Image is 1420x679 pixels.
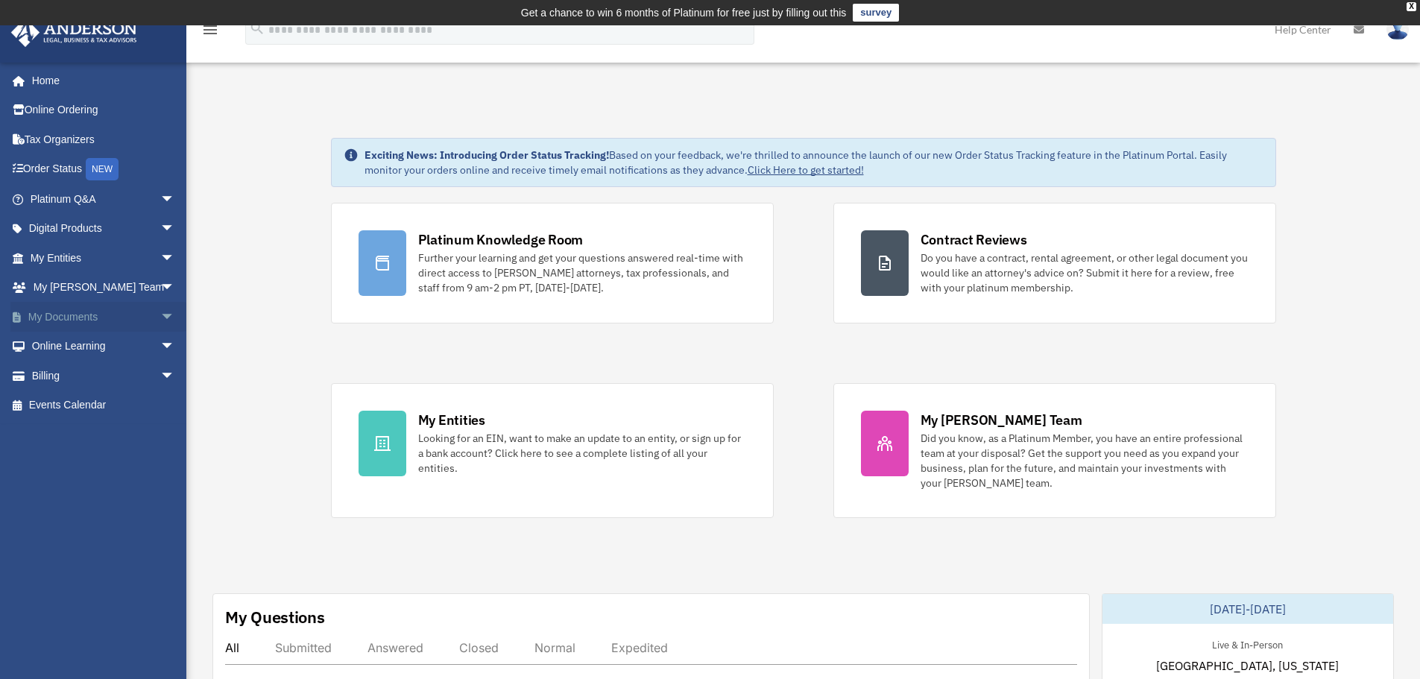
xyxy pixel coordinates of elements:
[10,361,198,391] a: Billingarrow_drop_down
[225,640,239,655] div: All
[160,361,190,391] span: arrow_drop_down
[160,332,190,362] span: arrow_drop_down
[275,640,332,655] div: Submitted
[160,273,190,303] span: arrow_drop_down
[365,148,609,162] strong: Exciting News: Introducing Order Status Tracking!
[833,203,1276,323] a: Contract Reviews Do you have a contract, rental agreement, or other legal document you would like...
[921,431,1249,490] div: Did you know, as a Platinum Member, you have an entire professional team at your disposal? Get th...
[1407,2,1416,11] div: close
[418,411,485,429] div: My Entities
[1102,594,1393,624] div: [DATE]-[DATE]
[10,273,198,303] a: My [PERSON_NAME] Teamarrow_drop_down
[10,302,198,332] a: My Documentsarrow_drop_down
[160,214,190,244] span: arrow_drop_down
[611,640,668,655] div: Expedited
[201,26,219,39] a: menu
[10,332,198,361] a: Online Learningarrow_drop_down
[201,21,219,39] i: menu
[7,18,142,47] img: Anderson Advisors Platinum Portal
[10,391,198,420] a: Events Calendar
[86,158,119,180] div: NEW
[10,95,198,125] a: Online Ordering
[833,383,1276,518] a: My [PERSON_NAME] Team Did you know, as a Platinum Member, you have an entire professional team at...
[10,66,190,95] a: Home
[10,124,198,154] a: Tax Organizers
[853,4,899,22] a: survey
[10,214,198,244] a: Digital Productsarrow_drop_down
[921,250,1249,295] div: Do you have a contract, rental agreement, or other legal document you would like an attorney's ad...
[1156,657,1339,675] span: [GEOGRAPHIC_DATA], [US_STATE]
[748,163,864,177] a: Click Here to get started!
[418,230,584,249] div: Platinum Knowledge Room
[418,431,746,476] div: Looking for an EIN, want to make an update to an entity, or sign up for a bank account? Click her...
[1200,636,1295,651] div: Live & In-Person
[10,184,198,214] a: Platinum Q&Aarrow_drop_down
[249,20,265,37] i: search
[10,243,198,273] a: My Entitiesarrow_drop_down
[331,383,774,518] a: My Entities Looking for an EIN, want to make an update to an entity, or sign up for a bank accoun...
[365,148,1263,177] div: Based on your feedback, we're thrilled to announce the launch of our new Order Status Tracking fe...
[534,640,575,655] div: Normal
[160,184,190,215] span: arrow_drop_down
[1386,19,1409,40] img: User Pic
[459,640,499,655] div: Closed
[921,230,1027,249] div: Contract Reviews
[225,606,325,628] div: My Questions
[921,411,1082,429] div: My [PERSON_NAME] Team
[521,4,847,22] div: Get a chance to win 6 months of Platinum for free just by filling out this
[160,243,190,274] span: arrow_drop_down
[367,640,423,655] div: Answered
[10,154,198,185] a: Order StatusNEW
[160,302,190,332] span: arrow_drop_down
[418,250,746,295] div: Further your learning and get your questions answered real-time with direct access to [PERSON_NAM...
[331,203,774,323] a: Platinum Knowledge Room Further your learning and get your questions answered real-time with dire...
